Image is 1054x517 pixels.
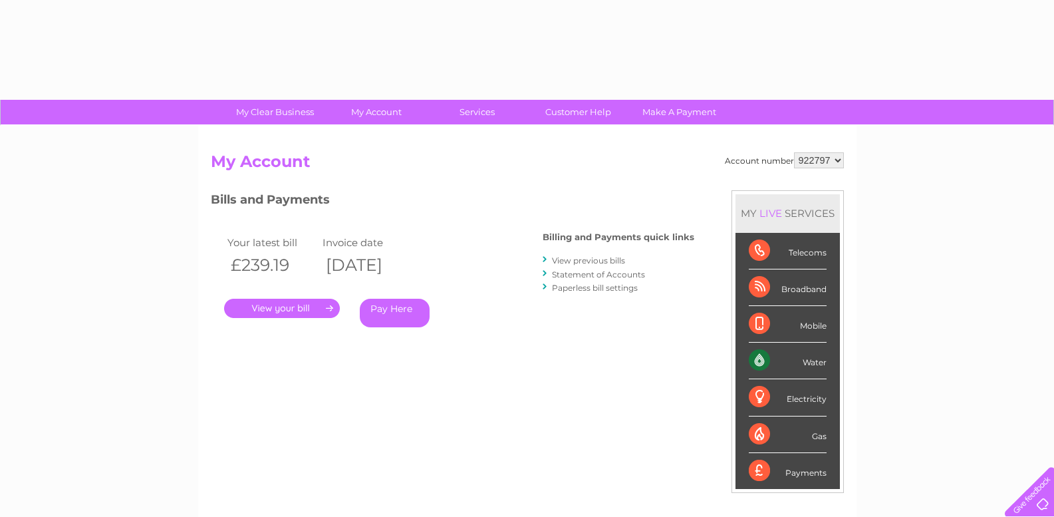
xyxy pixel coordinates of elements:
a: My Account [321,100,431,124]
h4: Billing and Payments quick links [543,232,694,242]
td: Your latest bill [224,234,320,252]
a: Customer Help [523,100,633,124]
td: Invoice date [319,234,415,252]
a: My Clear Business [220,100,330,124]
th: [DATE] [319,252,415,279]
div: LIVE [757,207,785,220]
div: Electricity [749,379,827,416]
a: Pay Here [360,299,430,327]
a: Services [422,100,532,124]
th: £239.19 [224,252,320,279]
a: . [224,299,340,318]
div: Water [749,343,827,379]
div: Payments [749,453,827,489]
div: Account number [725,152,844,168]
a: Paperless bill settings [552,283,638,293]
a: Make A Payment [624,100,734,124]
a: View previous bills [552,256,625,265]
div: Gas [749,417,827,453]
div: Telecoms [749,233,827,269]
a: Statement of Accounts [552,269,645,279]
div: Mobile [749,306,827,343]
h3: Bills and Payments [211,190,694,214]
div: Broadband [749,269,827,306]
div: MY SERVICES [735,194,840,232]
h2: My Account [211,152,844,178]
